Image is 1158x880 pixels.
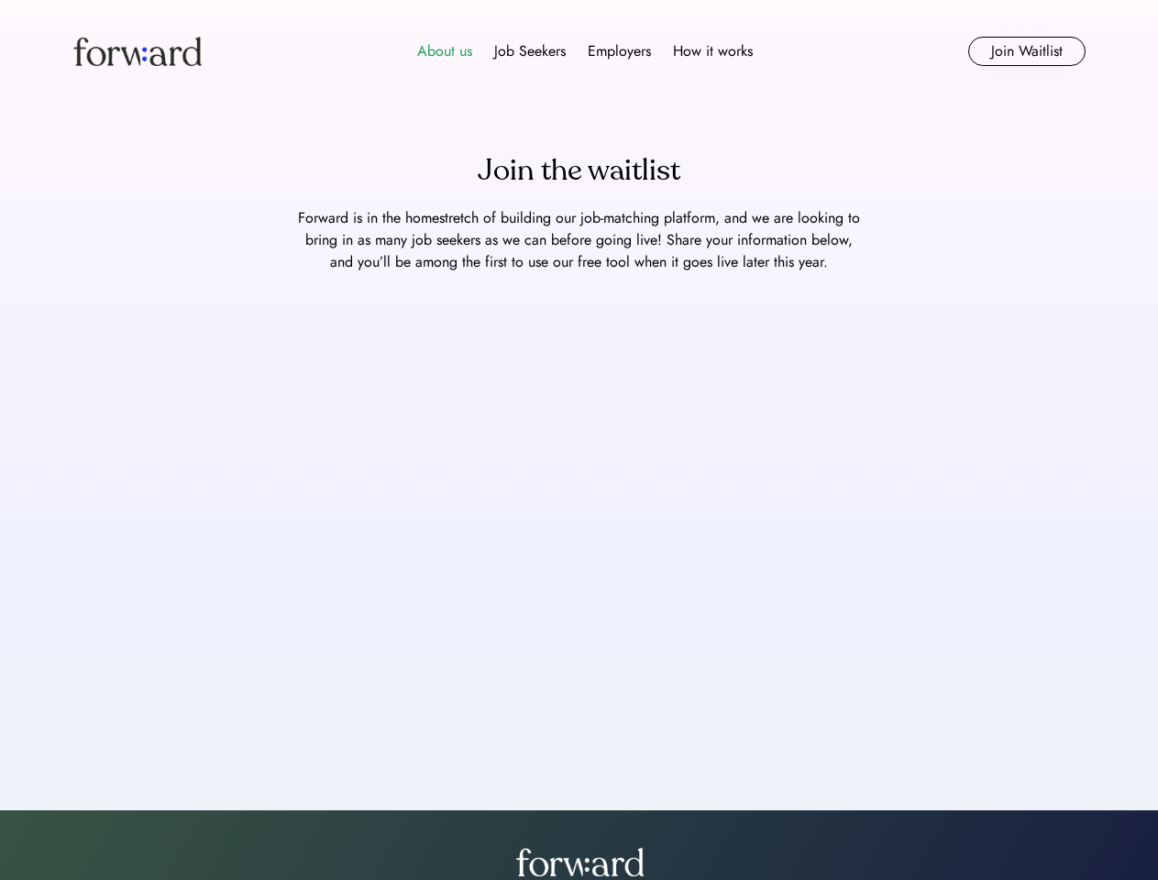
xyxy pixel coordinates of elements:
[73,37,202,66] img: Forward logo
[295,207,864,273] div: Forward is in the homestretch of building our job-matching platform, and we are looking to bring ...
[494,40,566,62] div: Job Seekers
[478,148,680,192] div: Join the waitlist
[968,37,1086,66] button: Join Waitlist
[417,40,472,62] div: About us
[673,40,753,62] div: How it works
[44,288,1114,746] iframe: My new form
[515,847,644,876] img: forward-logo-white.png
[588,40,651,62] div: Employers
